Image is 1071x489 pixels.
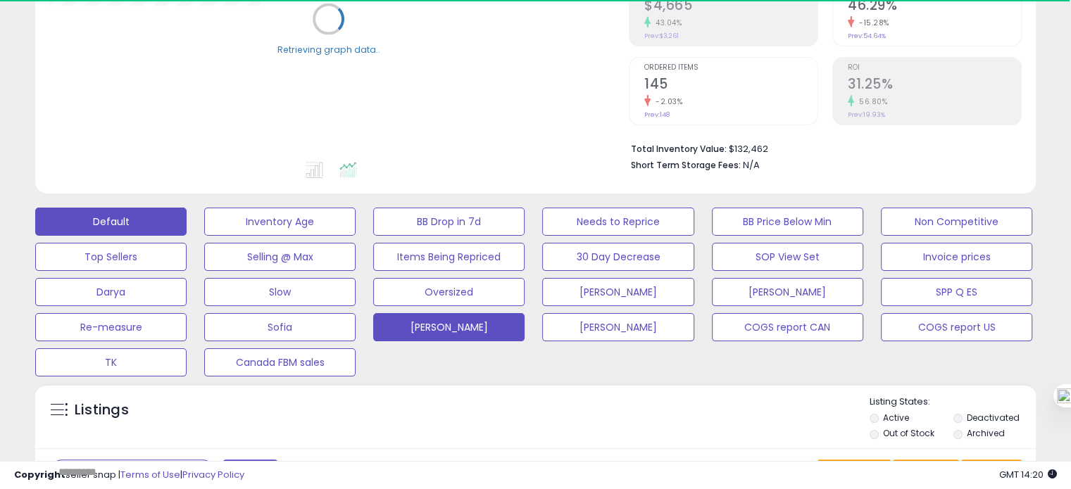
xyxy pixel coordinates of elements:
[848,64,1021,72] span: ROI
[542,313,694,341] button: [PERSON_NAME]
[644,64,818,72] span: Ordered Items
[75,400,129,420] h5: Listings
[961,459,1022,483] button: Actions
[373,208,525,236] button: BB Drop in 7d
[966,412,1019,424] label: Deactivated
[854,18,889,28] small: -15.28%
[35,208,187,236] button: Default
[35,243,187,271] button: Top Sellers
[712,243,863,271] button: SOP View Set
[204,313,356,341] button: Sofia
[644,110,670,119] small: Prev: 148
[743,158,760,172] span: N/A
[644,32,679,40] small: Prev: $3,261
[883,412,909,424] label: Active
[204,208,356,236] button: Inventory Age
[854,96,887,107] small: 56.80%
[631,159,741,171] b: Short Term Storage Fees:
[204,243,356,271] button: Selling @ Max
[204,278,356,306] button: Slow
[881,243,1032,271] button: Invoice prices
[277,43,380,56] div: Retrieving graph data..
[651,18,682,28] small: 43.04%
[35,348,187,376] button: TK
[182,468,244,481] a: Privacy Policy
[848,76,1021,95] h2: 31.25%
[848,110,885,119] small: Prev: 19.93%
[373,243,525,271] button: Items Being Repriced
[881,313,1032,341] button: COGS report US
[373,313,525,341] button: [PERSON_NAME]
[870,395,1036,409] p: Listing States:
[542,243,694,271] button: 30 Day Decrease
[631,139,1011,156] li: $132,462
[14,468,65,481] strong: Copyright
[883,427,934,439] label: Out of Stock
[35,278,187,306] button: Darya
[818,459,891,483] button: Save View
[848,32,886,40] small: Prev: 54.64%
[999,468,1057,481] span: 2025-08-14 14:20 GMT
[881,278,1032,306] button: SPP Q ES
[204,348,356,376] button: Canada FBM sales
[373,278,525,306] button: Oversized
[712,313,863,341] button: COGS report CAN
[542,208,694,236] button: Needs to Reprice
[223,459,277,484] button: Filters
[35,313,187,341] button: Re-measure
[631,143,727,155] b: Total Inventory Value:
[712,208,863,236] button: BB Price Below Min
[881,208,1032,236] button: Non Competitive
[542,278,694,306] button: [PERSON_NAME]
[712,278,863,306] button: [PERSON_NAME]
[966,427,1004,439] label: Archived
[14,469,244,482] div: seller snap | |
[644,76,818,95] h2: 145
[651,96,682,107] small: -2.03%
[893,459,959,483] button: Columns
